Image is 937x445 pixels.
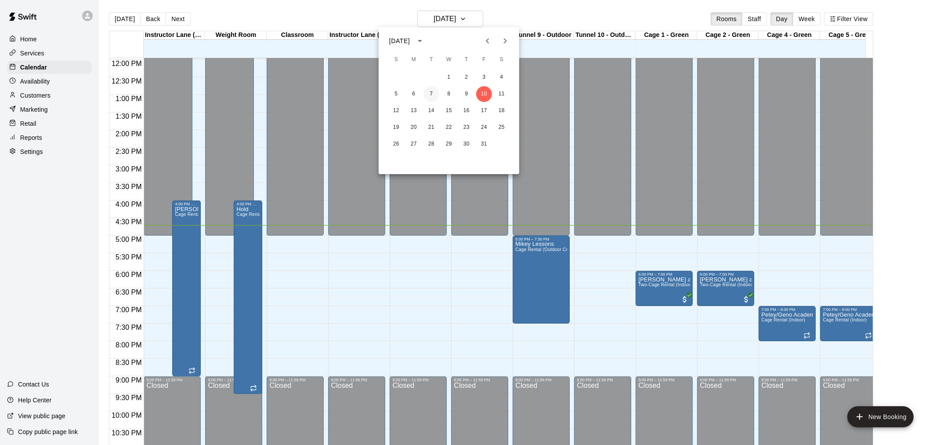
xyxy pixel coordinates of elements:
[388,51,404,69] span: Sunday
[459,136,474,152] button: 30
[441,86,457,102] button: 8
[476,51,492,69] span: Friday
[441,136,457,152] button: 29
[476,120,492,135] button: 24
[406,103,422,119] button: 13
[476,136,492,152] button: 31
[412,33,427,48] button: calendar view is open, switch to year view
[423,51,439,69] span: Tuesday
[388,120,404,135] button: 19
[406,51,422,69] span: Monday
[406,136,422,152] button: 27
[496,32,514,50] button: Next month
[406,120,422,135] button: 20
[459,120,474,135] button: 23
[423,86,439,102] button: 7
[441,51,457,69] span: Wednesday
[479,32,496,50] button: Previous month
[459,51,474,69] span: Thursday
[476,69,492,85] button: 3
[459,86,474,102] button: 9
[389,36,410,46] div: [DATE]
[388,86,404,102] button: 5
[423,103,439,119] button: 14
[441,120,457,135] button: 22
[441,103,457,119] button: 15
[406,86,422,102] button: 6
[388,136,404,152] button: 26
[494,51,510,69] span: Saturday
[459,69,474,85] button: 2
[494,69,510,85] button: 4
[459,103,474,119] button: 16
[494,120,510,135] button: 25
[476,103,492,119] button: 17
[423,120,439,135] button: 21
[388,103,404,119] button: 12
[494,86,510,102] button: 11
[423,136,439,152] button: 28
[494,103,510,119] button: 18
[441,69,457,85] button: 1
[476,86,492,102] button: 10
